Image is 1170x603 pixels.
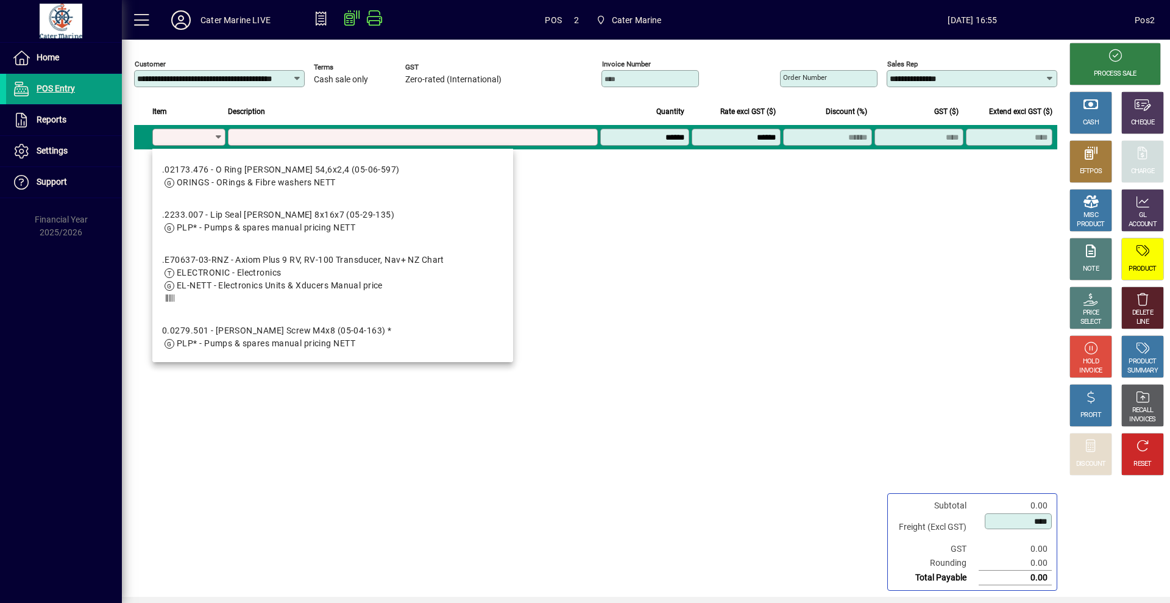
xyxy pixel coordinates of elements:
[1129,265,1156,274] div: PRODUCT
[6,43,122,73] a: Home
[1094,70,1136,79] div: PROCESS SALE
[162,163,400,176] div: .02173.476 - O Ring [PERSON_NAME] 54,6x2,4 (05-06-597)
[405,63,502,71] span: GST
[1131,118,1154,127] div: CHEQUE
[162,209,394,221] div: .2233.007 - Lip Seal [PERSON_NAME] 8x16x7 (05-29-135)
[893,542,979,556] td: GST
[1083,118,1099,127] div: CASH
[893,513,979,542] td: Freight (Excl GST)
[177,338,355,348] span: PLP* - Pumps & spares manual pricing NETT
[979,556,1052,571] td: 0.00
[1132,406,1154,415] div: RECALL
[783,73,827,82] mat-label: Order number
[177,280,383,290] span: EL-NETT - Electronics Units & Xducers Manual price
[893,556,979,571] td: Rounding
[1129,220,1157,229] div: ACCOUNT
[37,84,75,93] span: POS Entry
[152,315,513,360] mat-option: 0.0279.501 - Johnson Screw M4x8 (05-04-163) *
[162,254,444,266] div: .E70637-03-RNZ - Axiom Plus 9 RV, RV-100 Transducer, Nav+ NZ Chart
[1083,265,1099,274] div: NOTE
[6,136,122,166] a: Settings
[1133,460,1152,469] div: RESET
[656,105,684,118] span: Quantity
[1136,318,1149,327] div: LINE
[1129,357,1156,366] div: PRODUCT
[152,154,513,199] mat-option: .02173.476 - O Ring Johnson 54,6x2,4 (05-06-597)
[314,63,387,71] span: Terms
[591,9,667,31] span: Cater Marine
[989,105,1052,118] span: Extend excl GST ($)
[1080,167,1102,176] div: EFTPOS
[1132,309,1153,318] div: DELETE
[1127,366,1158,376] div: SUMMARY
[1131,167,1155,176] div: CHARGE
[720,105,776,118] span: Rate excl GST ($)
[37,146,68,155] span: Settings
[37,115,66,124] span: Reports
[152,105,167,118] span: Item
[228,105,265,118] span: Description
[1083,309,1099,318] div: PRICE
[37,177,67,187] span: Support
[893,499,979,513] td: Subtotal
[135,60,166,68] mat-label: Customer
[893,571,979,585] td: Total Payable
[405,75,502,85] span: Zero-rated (International)
[162,324,391,337] div: 0.0279.501 - [PERSON_NAME] Screw M4x8 (05-04-163) *
[574,10,579,30] span: 2
[177,223,355,232] span: PLP* - Pumps & spares manual pricing NETT
[6,105,122,135] a: Reports
[161,9,200,31] button: Profile
[1129,415,1155,424] div: INVOICES
[1077,220,1104,229] div: PRODUCT
[887,60,918,68] mat-label: Sales rep
[934,105,959,118] span: GST ($)
[152,360,513,405] mat-option: 0.2172.142 - O Ring Johnson 90x2,5 (05-06-503)
[37,52,59,62] span: Home
[152,244,513,315] mat-option: .E70637-03-RNZ - Axiom Plus 9 RV, RV-100 Transducer, Nav+ NZ Chart
[314,75,368,85] span: Cash sale only
[1139,211,1147,220] div: GL
[826,105,867,118] span: Discount (%)
[152,199,513,244] mat-option: .2233.007 - Lip Seal Johnson 8x16x7 (05-29-135)
[1076,460,1105,469] div: DISCOUNT
[979,499,1052,513] td: 0.00
[1080,318,1102,327] div: SELECT
[1083,211,1098,220] div: MISC
[612,10,662,30] span: Cater Marine
[979,542,1052,556] td: 0.00
[177,177,336,187] span: ORINGS - ORings & Fibre washers NETT
[545,10,562,30] span: POS
[1079,366,1102,376] div: INVOICE
[200,10,271,30] div: Cater Marine LIVE
[979,571,1052,585] td: 0.00
[810,10,1135,30] span: [DATE] 16:55
[6,167,122,198] a: Support
[1083,357,1099,366] div: HOLD
[1080,411,1101,420] div: PROFIT
[177,268,282,277] span: ELECTRONIC - Electronics
[602,60,651,68] mat-label: Invoice number
[1135,10,1155,30] div: Pos2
